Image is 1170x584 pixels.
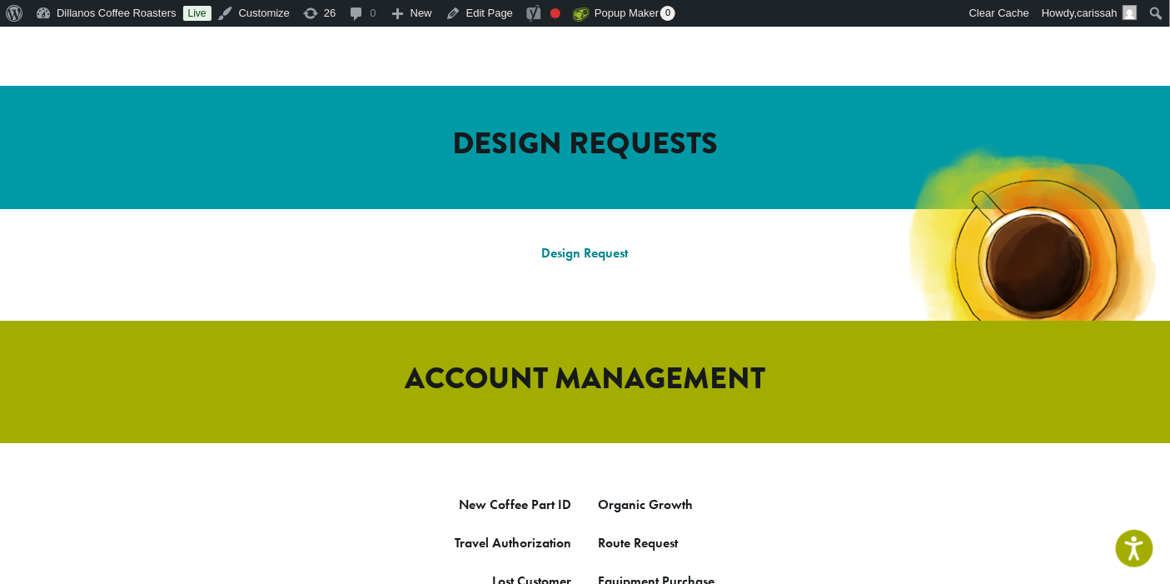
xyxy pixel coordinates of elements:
[111,361,1060,397] h2: ACCOUNT MANAGEMENT
[456,535,572,552] a: Travel Authorization
[660,6,675,21] span: 0
[550,8,560,18] div: Focus keyphrase not set
[111,126,1060,162] h2: DESIGN REQUESTS
[599,497,694,514] a: Organic Growth
[542,244,629,262] a: Design Request
[1078,7,1118,19] span: carissah
[183,6,212,21] a: Live
[460,497,572,514] a: New Coffee Part ID
[599,535,679,552] a: Route Request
